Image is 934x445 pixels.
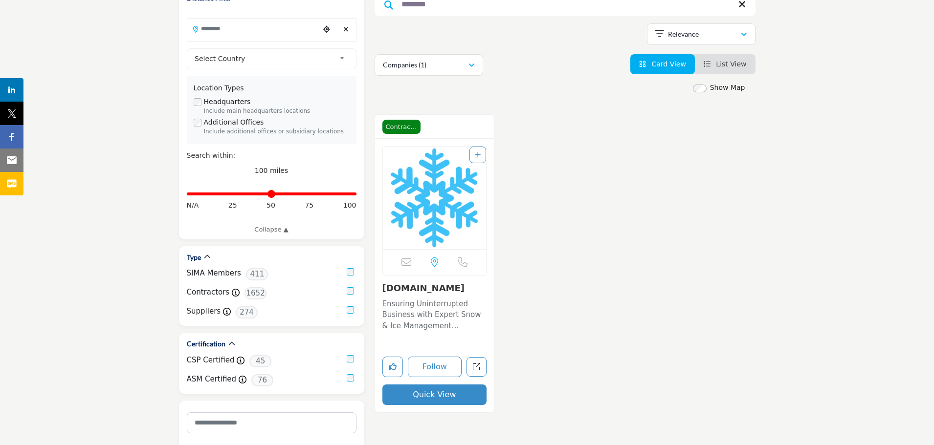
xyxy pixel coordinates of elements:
[639,60,686,68] a: View Card
[695,54,756,74] li: List View
[475,151,481,159] a: Add To List
[382,298,487,332] p: Ensuring Uninterrupted Business with Expert Snow & Ice Management Solutions This company is dedic...
[382,120,421,134] span: Contractor
[383,147,487,249] img: procleanfacilty.com
[187,268,241,279] label: SIMA Members
[204,107,350,116] div: Include main headquarters locations
[187,355,235,366] label: CSP Certified
[305,200,313,211] span: 75
[204,97,251,107] label: Headquarters
[187,287,230,298] label: Contractors
[187,225,356,234] a: Collapse ▲
[187,412,356,433] input: Search Category
[246,268,268,280] span: 411
[187,339,225,349] h2: Certification
[704,60,747,68] a: View List
[382,283,465,293] a: [DOMAIN_NAME]
[347,355,354,362] input: CSP Certified checkbox
[343,200,356,211] span: 100
[382,296,487,332] a: Ensuring Uninterrupted Business with Expert Snow & Ice Management Solutions This company is dedic...
[383,147,487,249] a: Open Listing in new tab
[204,127,350,136] div: Include additional offices or subsidiary locations
[194,83,350,93] div: Location Types
[187,306,221,317] label: Suppliers
[383,60,426,70] p: Companies (1)
[710,83,745,93] label: Show Map
[187,19,319,38] input: Search Location
[228,200,237,211] span: 25
[236,306,258,318] span: 274
[347,287,354,295] input: Contractors checkbox
[382,283,487,294] h3: procleanfacilty.com
[251,374,273,386] span: 76
[187,150,356,161] div: Search within:
[347,306,354,314] input: Suppliers checkbox
[187,374,237,385] label: ASM Certified
[647,23,756,45] button: Relevance
[382,357,403,377] button: Like listing
[187,253,201,262] h2: Type
[716,60,746,68] span: List View
[347,268,354,275] input: SIMA Members checkbox
[187,200,199,211] span: N/A
[630,54,695,74] li: Card View
[339,19,354,40] div: Clear search location
[668,29,699,39] p: Relevance
[408,357,462,377] button: Follow
[255,167,289,174] span: 100 miles
[267,200,275,211] span: 50
[375,54,483,76] button: Companies (1)
[319,19,334,40] div: Choose your current location
[195,53,335,64] span: Select Country
[467,357,487,377] a: Open procleanfaciltycom in new tab
[249,355,271,367] span: 45
[245,287,267,299] span: 1652
[382,384,487,405] button: Quick View
[204,117,264,127] label: Additional Offices
[651,60,686,68] span: Card View
[347,374,354,381] input: ASM Certified checkbox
